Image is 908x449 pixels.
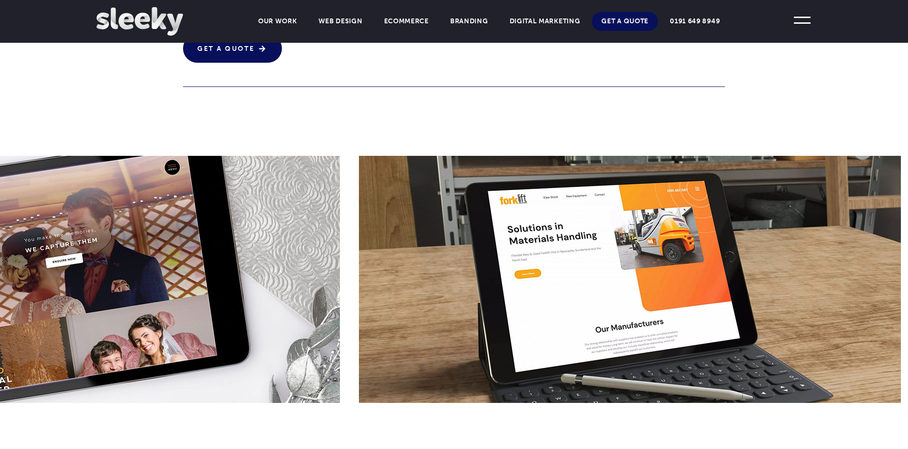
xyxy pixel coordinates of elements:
a: Ecommerce [375,12,438,31]
a: Web Design [309,12,372,31]
a: Digital Marketing [500,12,590,31]
a: Get A Quote [592,12,658,31]
img: Forklift Solutions Website [359,156,901,403]
a: Get A Quote [183,34,282,63]
a: Our Work [249,12,307,31]
a: 0191 649 8949 [660,12,729,31]
img: Sleeky Web Design Newcastle [97,7,183,36]
a: Branding [441,12,498,31]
